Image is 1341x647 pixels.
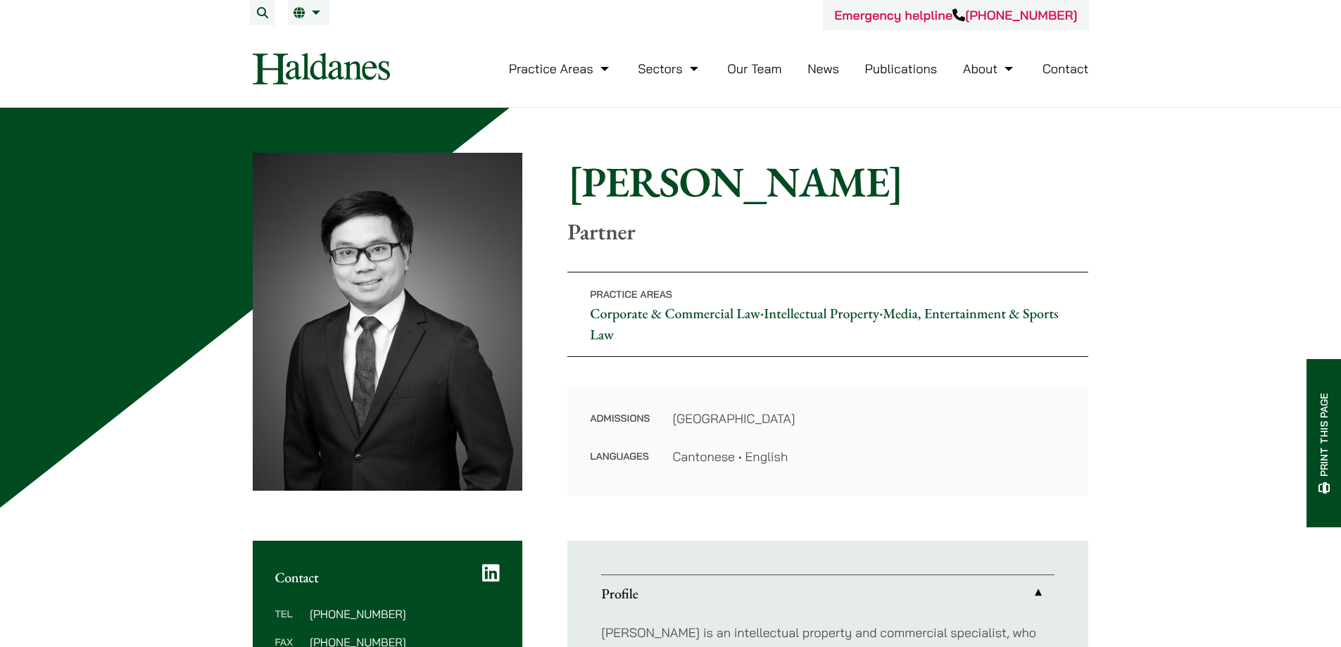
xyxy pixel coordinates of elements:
[590,304,1058,344] a: Media, Entertainment & Sports Law
[807,61,839,77] a: News
[590,304,760,322] a: Corporate & Commercial Law
[727,61,781,77] a: Our Team
[567,156,1088,207] h1: [PERSON_NAME]
[672,409,1066,428] dd: [GEOGRAPHIC_DATA]
[672,447,1066,466] dd: Cantonese • English
[294,7,324,18] a: EN
[310,608,500,620] dd: [PHONE_NUMBER]
[764,304,879,322] a: Intellectual Property
[590,409,650,447] dt: Admissions
[834,7,1077,23] a: Emergency helpline[PHONE_NUMBER]
[963,61,1016,77] a: About
[482,563,500,583] a: LinkedIn
[567,272,1088,357] p: • •
[590,288,672,301] span: Practice Areas
[590,447,650,466] dt: Languages
[509,61,612,77] a: Practice Areas
[1043,61,1089,77] a: Contact
[275,569,500,586] h2: Contact
[567,218,1088,245] p: Partner
[865,61,938,77] a: Publications
[601,575,1054,612] a: Profile
[275,608,304,636] dt: Tel
[253,53,390,84] img: Logo of Haldanes
[638,61,701,77] a: Sectors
